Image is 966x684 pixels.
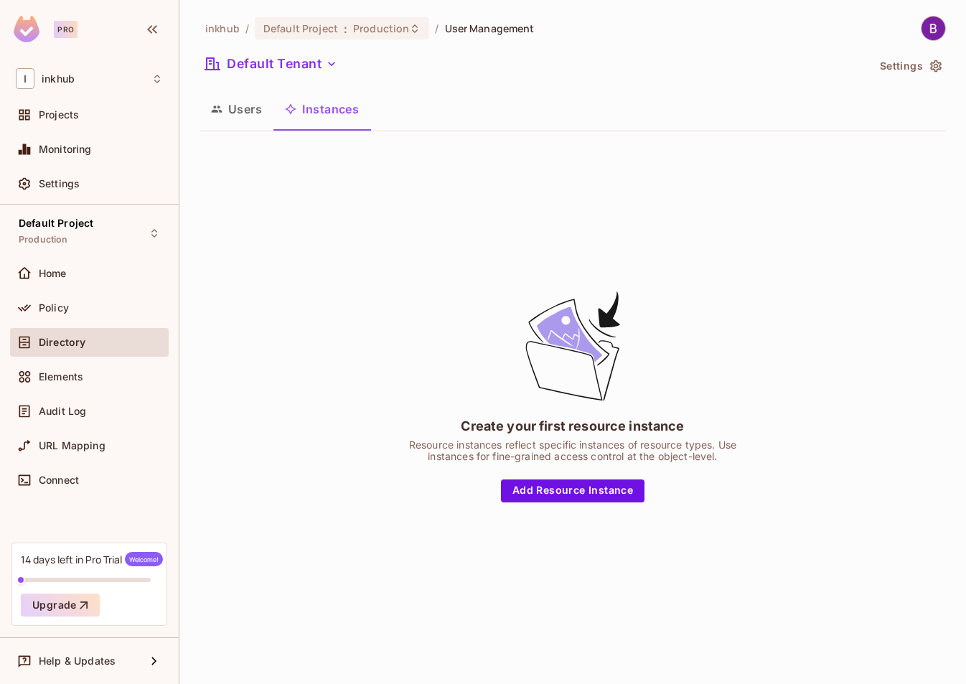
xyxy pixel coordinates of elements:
button: Upgrade [21,594,100,617]
li: / [245,22,249,35]
button: Default Tenant [200,52,343,75]
span: Home [39,268,67,279]
span: Help & Updates [39,655,116,667]
span: Directory [39,337,85,348]
button: Instances [273,91,370,127]
span: Audit Log [39,406,86,417]
span: Production [19,234,68,245]
button: Settings [874,55,946,78]
span: Monitoring [39,144,92,155]
span: the active workspace [205,22,240,35]
span: I [16,68,34,89]
span: Workspace: inkhub [42,73,75,85]
span: User Management [445,22,535,35]
span: Settings [39,178,80,189]
button: Add Resource Instance [501,479,644,502]
span: Default Project [263,22,338,35]
button: Users [200,91,273,127]
span: Connect [39,474,79,486]
div: Create your first resource instance [461,417,684,435]
li: / [435,22,439,35]
img: SReyMgAAAABJRU5ErkJggg== [14,16,39,42]
span: Elements [39,371,83,383]
div: 14 days left in Pro Trial [21,552,163,566]
span: Default Project [19,217,93,229]
span: Projects [39,109,79,121]
span: Production [353,22,409,35]
span: Policy [39,302,69,314]
div: Resource instances reflect specific instances of resource types. Use instances for fine-grained a... [393,439,752,462]
img: BookiBot [922,17,945,40]
span: Welcome! [125,552,163,566]
div: Pro [54,21,78,38]
span: : [343,23,348,34]
span: URL Mapping [39,440,105,451]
